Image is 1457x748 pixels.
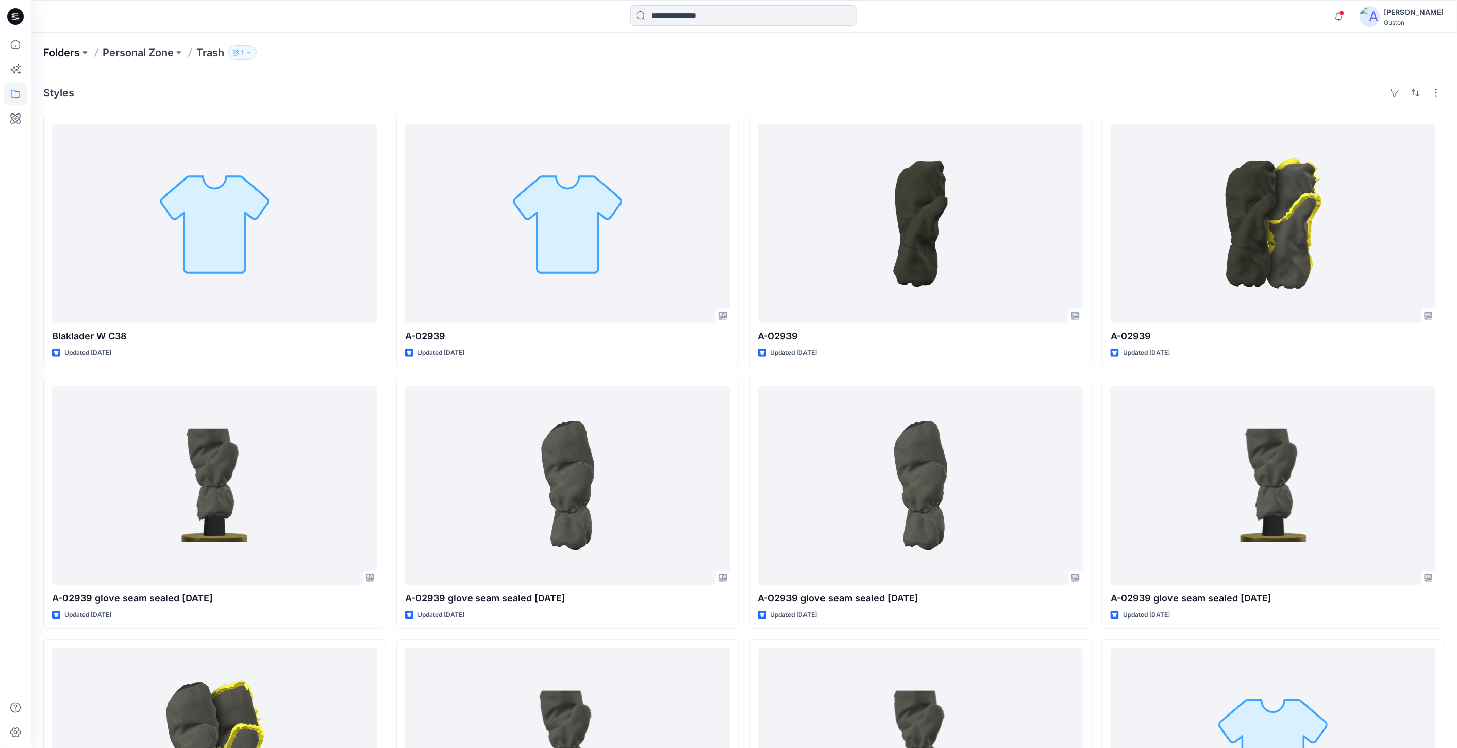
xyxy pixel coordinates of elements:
[52,124,377,323] a: Blaklader W C38
[758,591,1083,606] p: A-02939 glove seam sealed [DATE]
[43,45,80,60] a: Folders
[758,386,1083,585] a: A-02939 glove seam sealed 2025-01-21
[417,610,464,621] p: Updated [DATE]
[1123,348,1170,359] p: Updated [DATE]
[771,348,817,359] p: Updated [DATE]
[1360,6,1380,27] img: avatar
[52,591,377,606] p: A-02939 glove seam sealed [DATE]
[405,386,730,585] a: A-02939 glove seam sealed 2025-01-21
[405,329,730,344] p: A-02939
[64,348,111,359] p: Updated [DATE]
[758,329,1083,344] p: A-02939
[1111,124,1436,323] a: A-02939
[1111,329,1436,344] p: A-02939
[405,124,730,323] a: A-02939
[43,87,74,99] h4: Styles
[52,386,377,585] a: A-02939 glove seam sealed 2025-01-21
[1111,386,1436,585] a: A-02939 glove seam sealed 2025-01-21
[103,45,174,60] a: Personal Zone
[771,610,817,621] p: Updated [DATE]
[1111,591,1436,606] p: A-02939 glove seam sealed [DATE]
[196,45,224,60] p: Trash
[64,610,111,621] p: Updated [DATE]
[228,45,257,60] button: 1
[1123,610,1170,621] p: Updated [DATE]
[417,348,464,359] p: Updated [DATE]
[758,124,1083,323] a: A-02939
[1384,6,1444,19] div: [PERSON_NAME]
[1384,19,1444,26] div: Guston
[52,329,377,344] p: Blaklader W C38
[405,591,730,606] p: A-02939 glove seam sealed [DATE]
[241,47,244,58] p: 1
